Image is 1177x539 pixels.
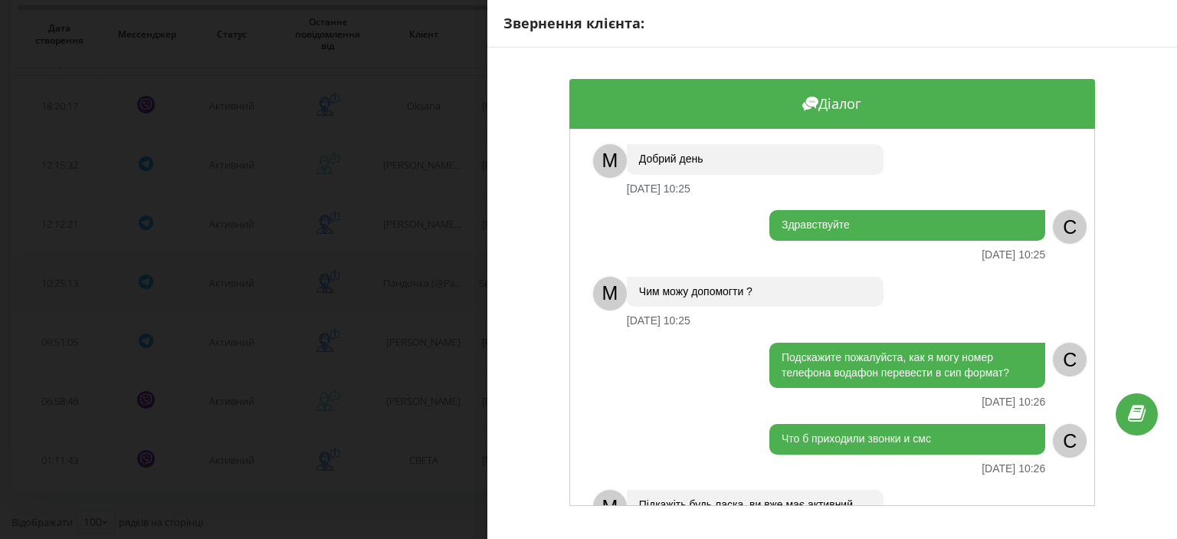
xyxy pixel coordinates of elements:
div: C [1053,210,1087,244]
div: [DATE] 10:26 [982,462,1045,475]
div: Звернення клієнта: [503,14,1161,34]
div: [DATE] 10:25 [627,314,690,327]
div: Чим можу допомогти ? [627,277,884,307]
div: M [593,144,627,178]
div: [DATE] 10:25 [627,182,690,196]
div: [DATE] 10:25 [982,248,1045,261]
div: Підкажіть будь ласка, ви вже має активний проект чи ні? [627,490,884,535]
div: C [1053,343,1087,376]
div: Здравствуйте [769,210,1045,241]
div: Діалог [569,79,1095,129]
div: C [1053,424,1087,458]
div: [DATE] 10:26 [982,396,1045,409]
div: Добрий день [627,144,884,175]
div: M [593,277,627,311]
div: M [593,490,627,524]
div: Подскажите пожалуйста, как я могу номер телефона водафон перевести в сип формат? [769,343,1045,388]
div: Что б приходили звонки и смс [769,424,1045,455]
